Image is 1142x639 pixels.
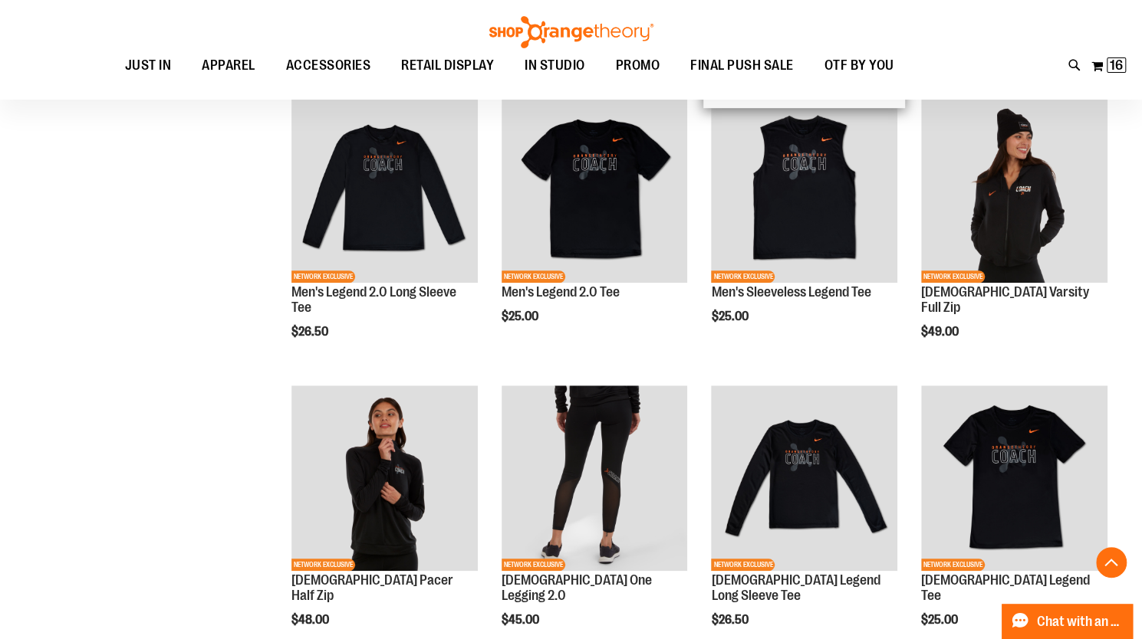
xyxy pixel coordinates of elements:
span: NETWORK EXCLUSIVE [921,559,985,571]
span: NETWORK EXCLUSIVE [502,559,565,571]
a: Men's Sleeveless Legend Tee [711,284,870,300]
span: NETWORK EXCLUSIVE [711,559,775,571]
a: Men's Legend 2.0 Tee [502,284,620,300]
span: $26.50 [291,325,331,339]
img: OTF Mens Coach FA23 Legend Sleeveless Tee - Black primary image [711,97,897,283]
a: [DEMOGRAPHIC_DATA] Legend Tee [921,572,1090,603]
span: NETWORK EXCLUSIVE [291,270,355,283]
span: $45.00 [502,613,541,627]
img: OTF Mens Coach FA23 Legend 2.0 SS Tee - Black primary image [502,97,688,283]
img: OTF Mens Coach FA23 Legend 2.0 LS Tee - Black primary image [291,97,478,283]
div: product [284,89,485,377]
span: JUST IN [125,48,172,83]
span: IN STUDIO [525,48,585,83]
button: Chat with an Expert [1002,604,1134,639]
span: RETAIL DISPLAY [401,48,494,83]
span: $49.00 [921,325,961,339]
a: [DEMOGRAPHIC_DATA] Varsity Full Zip [921,284,1089,315]
div: product [494,89,696,362]
a: OTF Ladies Coach FA23 One Legging 2.0 - Black primary imageNETWORK EXCLUSIVE [502,385,688,574]
div: product [703,89,905,362]
span: $26.50 [711,613,750,627]
a: OTF Ladies Coach FA23 Pacer Half Zip - Black primary imageNETWORK EXCLUSIVE [291,385,478,574]
span: $25.00 [502,310,541,323]
img: OTF Ladies Coach FA23 Varsity Full Zip - Black primary image [921,97,1107,283]
span: Chat with an Expert [1037,614,1124,629]
a: [DEMOGRAPHIC_DATA] Pacer Half Zip [291,572,453,603]
a: [DEMOGRAPHIC_DATA] One Legging 2.0 [502,572,652,603]
span: ACCESSORIES [286,48,371,83]
a: OTF Mens Coach FA23 Legend 2.0 SS Tee - Black primary imageNETWORK EXCLUSIVE [502,97,688,285]
a: OTF Ladies Coach FA23 Varsity Full Zip - Black primary imageNETWORK EXCLUSIVE [921,97,1107,285]
span: $48.00 [291,613,331,627]
img: Shop Orangetheory [487,16,656,48]
span: NETWORK EXCLUSIVE [711,270,775,283]
span: NETWORK EXCLUSIVE [502,270,565,283]
a: OTF Ladies Coach FA23 Legend LS Tee - Black primary imageNETWORK EXCLUSIVE [711,385,897,574]
span: NETWORK EXCLUSIVE [291,559,355,571]
a: OTF Mens Coach FA23 Legend 2.0 LS Tee - Black primary imageNETWORK EXCLUSIVE [291,97,478,285]
a: Men's Legend 2.0 Long Sleeve Tee [291,284,456,315]
a: OTF Ladies Coach FA23 Legend SS Tee - Black primary imageNETWORK EXCLUSIVE [921,385,1107,574]
span: NETWORK EXCLUSIVE [921,270,985,283]
a: OTF Mens Coach FA23 Legend Sleeveless Tee - Black primary imageNETWORK EXCLUSIVE [711,97,897,285]
a: [DEMOGRAPHIC_DATA] Legend Long Sleeve Tee [711,572,880,603]
span: OTF BY YOU [824,48,894,83]
button: Back To Top [1096,547,1127,578]
span: APPAREL [202,48,255,83]
img: OTF Ladies Coach FA23 Pacer Half Zip - Black primary image [291,385,478,572]
img: OTF Ladies Coach FA23 One Legging 2.0 - Black primary image [502,385,688,572]
span: PROMO [616,48,660,83]
span: FINAL PUSH SALE [690,48,794,83]
img: OTF Ladies Coach FA23 Legend LS Tee - Black primary image [711,385,897,572]
div: product [913,89,1115,377]
span: $25.00 [711,310,750,323]
span: 16 [1110,57,1123,73]
span: $25.00 [921,613,960,627]
img: OTF Ladies Coach FA23 Legend SS Tee - Black primary image [921,385,1107,572]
